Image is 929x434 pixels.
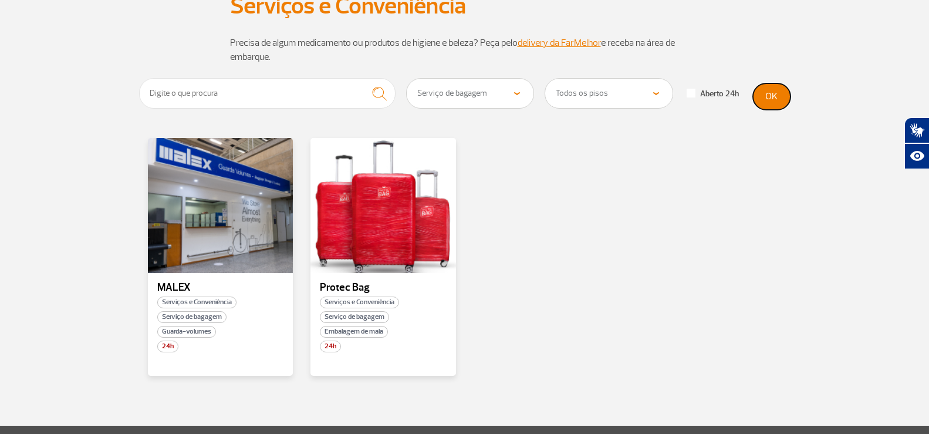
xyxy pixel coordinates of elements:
p: Protec Bag [320,282,447,294]
span: Guarda-volumes [157,326,216,338]
label: Aberto 24h [687,89,739,99]
span: Serviços e Conveniência [320,297,399,308]
input: Digite o que procura [139,78,396,109]
button: OK [753,83,791,110]
p: Precisa de algum medicamento ou produtos de higiene e beleza? Peça pelo e receba na área de embar... [230,36,700,64]
span: Embalagem de mala [320,326,388,338]
p: MALEX [157,282,284,294]
span: Serviço de bagagem [157,311,227,323]
span: Serviços e Conveniência [157,297,237,308]
button: Abrir tradutor de língua de sinais. [904,117,929,143]
span: 24h [157,341,178,352]
button: Abrir recursos assistivos. [904,143,929,169]
span: 24h [320,341,341,352]
a: delivery da FarMelhor [518,37,601,49]
div: Plugin de acessibilidade da Hand Talk. [904,117,929,169]
span: Serviço de bagagem [320,311,389,323]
